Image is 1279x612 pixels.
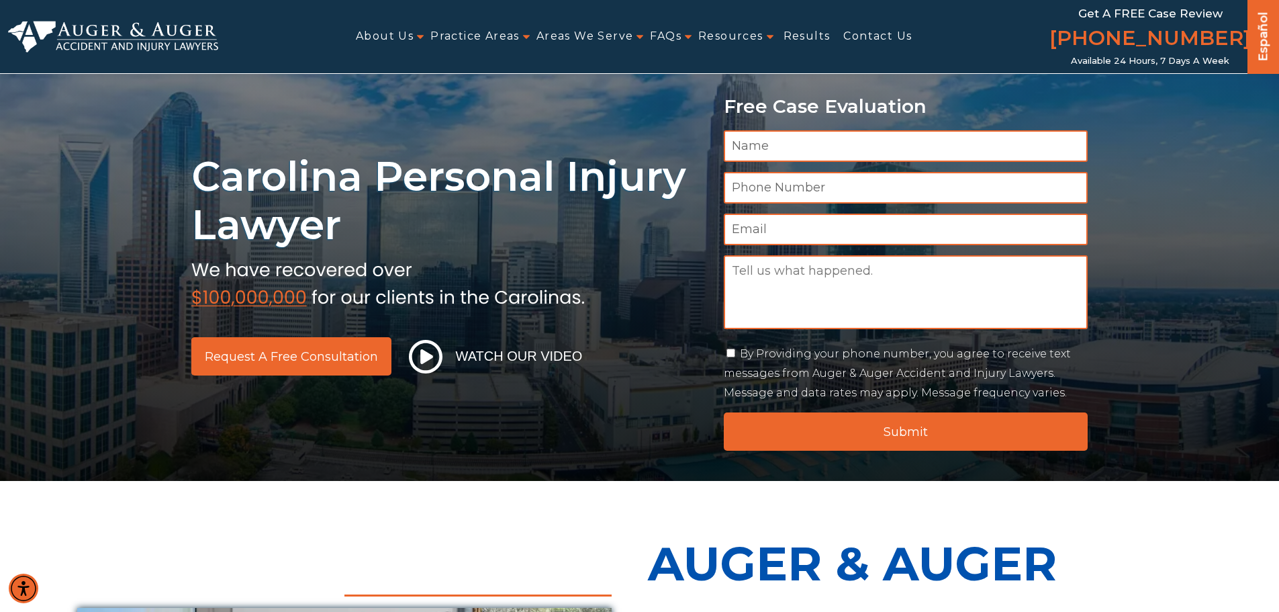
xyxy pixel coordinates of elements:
[724,214,1088,245] input: Email
[843,21,912,52] a: Contact Us
[724,412,1088,451] input: Submit
[1049,24,1251,56] a: [PHONE_NUMBER]
[724,347,1071,399] label: By Providing your phone number, you agree to receive text messages from Auger & Auger Accident an...
[724,96,1088,117] p: Free Case Evaluation
[724,172,1088,204] input: Phone Number
[405,339,587,374] button: Watch Our Video
[650,21,681,52] a: FAQs
[191,152,708,249] h1: Carolina Personal Injury Lawyer
[724,130,1088,162] input: Name
[648,521,1202,606] p: Auger & Auger
[536,21,634,52] a: Areas We Serve
[784,21,831,52] a: Results
[698,21,763,52] span: Resources
[1078,7,1223,20] span: Get a FREE Case Review
[356,21,414,52] span: About Us
[430,21,520,52] a: Practice Areas
[191,256,585,307] img: sub text
[9,574,38,603] div: Accessibility Menu
[191,337,391,376] a: Request a Free Consultation
[1071,56,1229,67] span: Available 24 Hours, 7 Days a Week
[205,351,378,363] span: Request a Free Consultation
[8,21,218,53] img: Auger & Auger Accident and Injury Lawyers Logo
